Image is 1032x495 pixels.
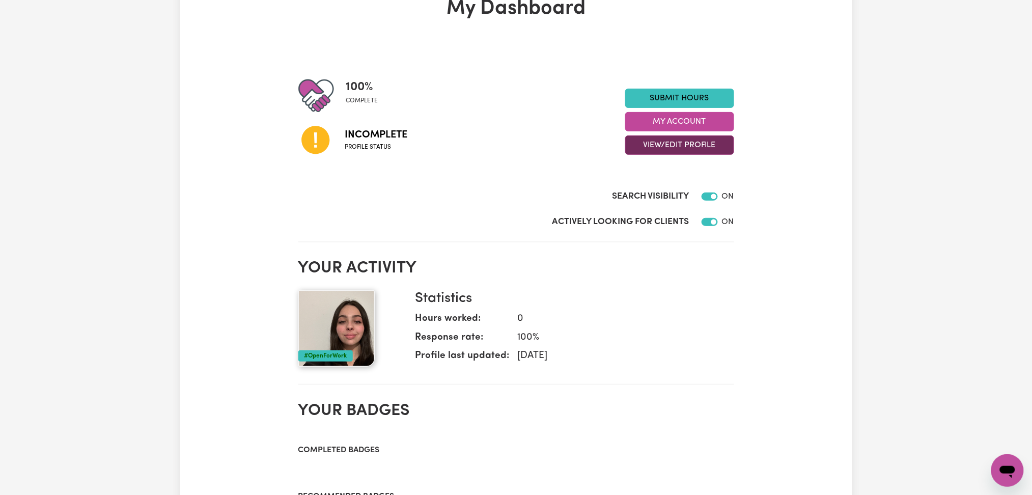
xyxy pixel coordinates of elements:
[346,78,386,114] div: Profile completeness: 100%
[625,89,734,108] a: Submit Hours
[625,135,734,155] button: View/Edit Profile
[415,312,510,331] dt: Hours worked:
[298,259,734,278] h2: Your activity
[510,312,726,326] dd: 0
[346,96,378,105] span: complete
[345,143,408,152] span: Profile status
[415,290,726,308] h3: Statistics
[612,190,689,203] label: Search Visibility
[510,331,726,345] dd: 100 %
[298,446,734,455] h3: Completed badges
[298,290,375,367] img: Your profile picture
[298,401,734,421] h2: Your badges
[510,349,726,364] dd: [DATE]
[722,193,734,201] span: ON
[345,127,408,143] span: Incomplete
[346,78,378,96] span: 100 %
[415,349,510,368] dt: Profile last updated:
[552,215,689,229] label: Actively Looking for Clients
[298,350,353,362] div: #OpenForWork
[625,112,734,131] button: My Account
[722,218,734,226] span: ON
[415,331,510,349] dt: Response rate:
[991,454,1024,487] iframe: Button to launch messaging window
